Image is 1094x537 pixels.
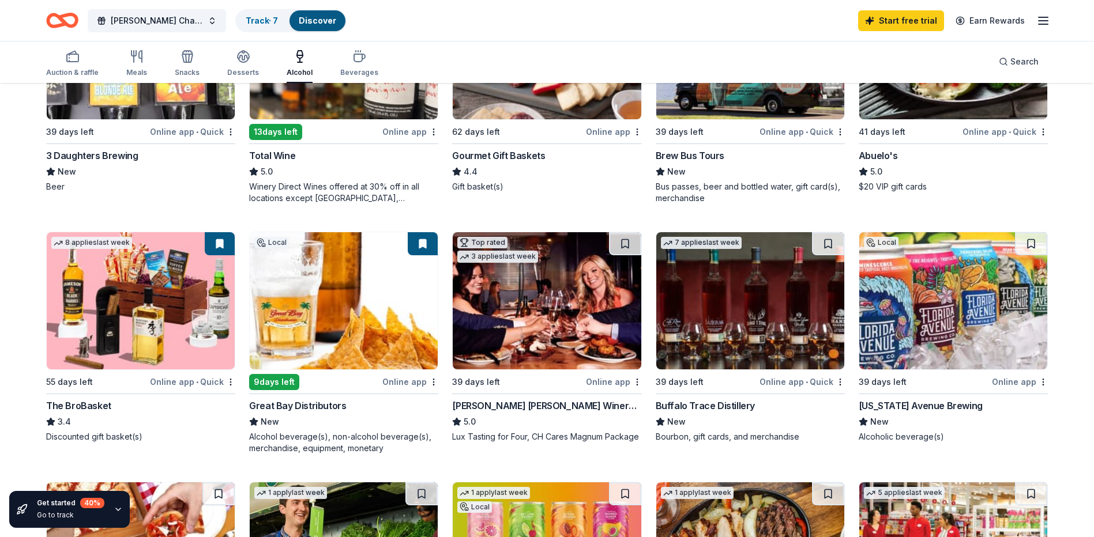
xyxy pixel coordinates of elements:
[46,399,111,413] div: The BroBasket
[870,165,882,179] span: 5.0
[175,45,200,83] button: Snacks
[457,487,530,499] div: 1 apply last week
[175,68,200,77] div: Snacks
[656,232,844,369] img: Image for Buffalo Trace Distillery
[656,431,845,443] div: Bourbon, gift cards, and merchandise
[452,375,500,389] div: 39 days left
[46,181,235,192] div: Beer
[58,415,71,429] span: 3.4
[47,232,235,369] img: Image for The BroBasket
[864,487,945,499] div: 5 applies last week
[859,232,1048,443] a: Image for Florida Avenue BrewingLocal39 days leftOnline app[US_STATE] Avenue BrewingNewAlcoholic ...
[760,124,845,139] div: Online app Quick
[586,375,642,389] div: Online app
[249,232,438,454] a: Image for Great Bay DistributorsLocal9days leftOnline appGreat Bay DistributorsNewAlcohol beverag...
[227,45,259,83] button: Desserts
[453,232,641,369] img: Image for Cooper's Hawk Winery and Restaurants
[864,237,898,248] div: Local
[150,124,235,139] div: Online app Quick
[656,125,704,139] div: 39 days left
[452,181,641,192] div: Gift basket(s)
[299,16,336,25] a: Discover
[667,415,686,429] span: New
[51,237,132,249] div: 8 applies last week
[150,375,235,389] div: Online app Quick
[340,68,378,77] div: Beverages
[992,375,1048,389] div: Online app
[1009,127,1011,137] span: •
[859,399,983,413] div: [US_STATE] Avenue Brewing
[963,124,1048,139] div: Online app Quick
[196,377,198,387] span: •
[457,251,538,263] div: 3 applies last week
[806,377,808,387] span: •
[58,165,76,179] span: New
[46,68,99,77] div: Auction & raffle
[37,510,104,520] div: Go to track
[870,415,889,429] span: New
[457,501,492,513] div: Local
[261,415,279,429] span: New
[656,399,755,413] div: Buffalo Trace Distillery
[249,181,438,204] div: Winery Direct Wines offered at 30% off in all locations except [GEOGRAPHIC_DATA], [GEOGRAPHIC_DAT...
[46,375,93,389] div: 55 days left
[80,498,104,508] div: 40 %
[656,149,724,162] div: Brew Bus Tours
[859,375,907,389] div: 39 days left
[452,399,641,413] div: [PERSON_NAME] [PERSON_NAME] Winery and Restaurants
[46,45,99,83] button: Auction & raffle
[227,68,259,77] div: Desserts
[46,431,235,443] div: Discounted gift basket(s)
[37,498,104,508] div: Get started
[261,165,273,179] span: 5.0
[126,45,147,83] button: Meals
[382,124,438,139] div: Online app
[196,127,198,137] span: •
[235,9,347,32] button: Track· 7Discover
[382,375,438,389] div: Online app
[859,232,1047,369] img: Image for Florida Avenue Brewing
[254,487,327,499] div: 1 apply last week
[249,124,302,140] div: 13 days left
[250,232,438,369] img: Image for Great Bay Distributors
[667,165,686,179] span: New
[249,431,438,454] div: Alcohol beverage(s), non-alcohol beverage(s), merchandise, equipment, monetary
[340,45,378,83] button: Beverages
[760,375,845,389] div: Online app Quick
[859,181,1048,192] div: $20 VIP gift cards
[661,237,742,249] div: 7 applies last week
[452,232,641,443] a: Image for Cooper's Hawk Winery and RestaurantsTop rated3 applieslast week39 days leftOnline app[P...
[254,237,289,248] div: Local
[464,415,476,429] span: 5.0
[464,165,478,179] span: 4.4
[1010,55,1039,69] span: Search
[859,431,1048,443] div: Alcoholic beverage(s)
[249,149,295,162] div: Total Wine
[656,232,845,443] a: Image for Buffalo Trace Distillery7 applieslast week39 days leftOnline app•QuickBuffalo Trace Dis...
[858,10,944,31] a: Start free trial
[661,487,734,499] div: 1 apply last week
[949,10,1032,31] a: Earn Rewards
[452,125,500,139] div: 62 days left
[656,375,704,389] div: 39 days left
[46,149,138,162] div: 3 Daughters Brewing
[859,149,898,162] div: Abuelo's
[46,232,235,443] a: Image for The BroBasket8 applieslast week55 days leftOnline app•QuickThe BroBasket3.4Discounted g...
[249,374,299,390] div: 9 days left
[806,127,808,137] span: •
[246,16,278,25] a: Track· 7
[457,237,507,248] div: Top rated
[287,45,313,83] button: Alcohol
[111,14,203,28] span: [PERSON_NAME] Charity Fashion
[46,125,94,139] div: 39 days left
[46,7,78,34] a: Home
[586,124,642,139] div: Online app
[287,68,313,77] div: Alcohol
[452,431,641,443] div: Lux Tasting for Four, CH Cares Magnum Package
[990,50,1048,73] button: Search
[126,68,147,77] div: Meals
[452,149,545,162] div: Gourmet Gift Baskets
[249,399,346,413] div: Great Bay Distributors
[656,181,845,204] div: Bus passes, beer and bottled water, gift card(s), merchandise
[88,9,226,32] button: [PERSON_NAME] Charity Fashion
